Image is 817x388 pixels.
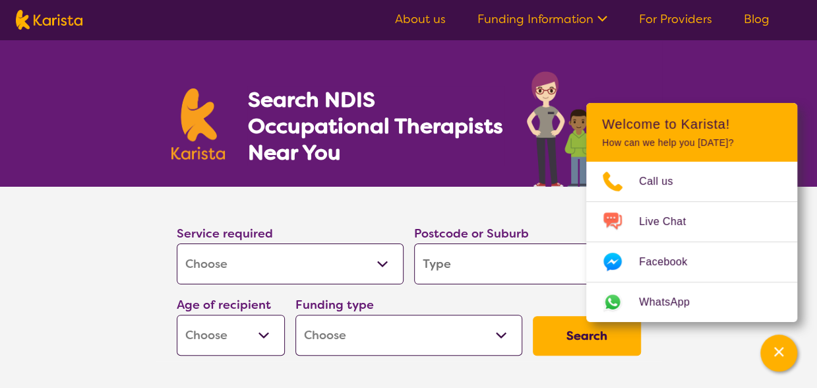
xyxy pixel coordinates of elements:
input: Type [414,243,641,284]
h2: Welcome to Karista! [602,116,781,132]
label: Service required [177,226,273,242]
a: Blog [744,11,770,27]
span: WhatsApp [639,292,706,312]
span: Facebook [639,252,703,272]
img: Karista logo [171,88,226,160]
a: About us [395,11,446,27]
img: occupational-therapy [527,71,646,187]
label: Postcode or Suburb [414,226,529,242]
label: Age of recipient [177,297,271,313]
span: Call us [639,172,689,191]
ul: Choose channel [586,162,797,322]
div: Channel Menu [586,103,797,322]
a: Web link opens in a new tab. [586,282,797,322]
button: Search [533,316,641,356]
a: For Providers [639,11,712,27]
p: How can we help you [DATE]? [602,137,781,148]
h1: Search NDIS Occupational Therapists Near You [247,86,504,166]
img: Karista logo [16,10,82,30]
span: Live Chat [639,212,702,232]
label: Funding type [295,297,374,313]
button: Channel Menu [760,335,797,372]
a: Funding Information [477,11,607,27]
